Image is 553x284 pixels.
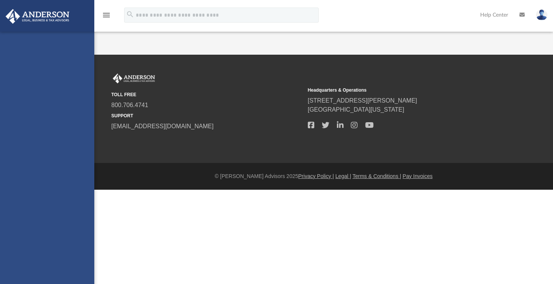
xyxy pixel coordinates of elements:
img: User Pic [536,9,547,20]
i: menu [102,11,111,20]
a: 800.706.4741 [111,102,148,108]
a: Legal | [335,173,351,179]
img: Anderson Advisors Platinum Portal [111,74,157,83]
a: [GEOGRAPHIC_DATA][US_STATE] [308,106,404,113]
a: Terms & Conditions | [353,173,401,179]
a: [EMAIL_ADDRESS][DOMAIN_NAME] [111,123,214,129]
a: [STREET_ADDRESS][PERSON_NAME] [308,97,417,104]
small: Headquarters & Operations [308,87,499,94]
small: TOLL FREE [111,91,303,98]
div: © [PERSON_NAME] Advisors 2025 [94,172,553,180]
img: Anderson Advisors Platinum Portal [3,9,72,24]
a: menu [102,14,111,20]
a: Pay Invoices [402,173,432,179]
i: search [126,10,134,18]
small: SUPPORT [111,112,303,119]
a: Privacy Policy | [298,173,334,179]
